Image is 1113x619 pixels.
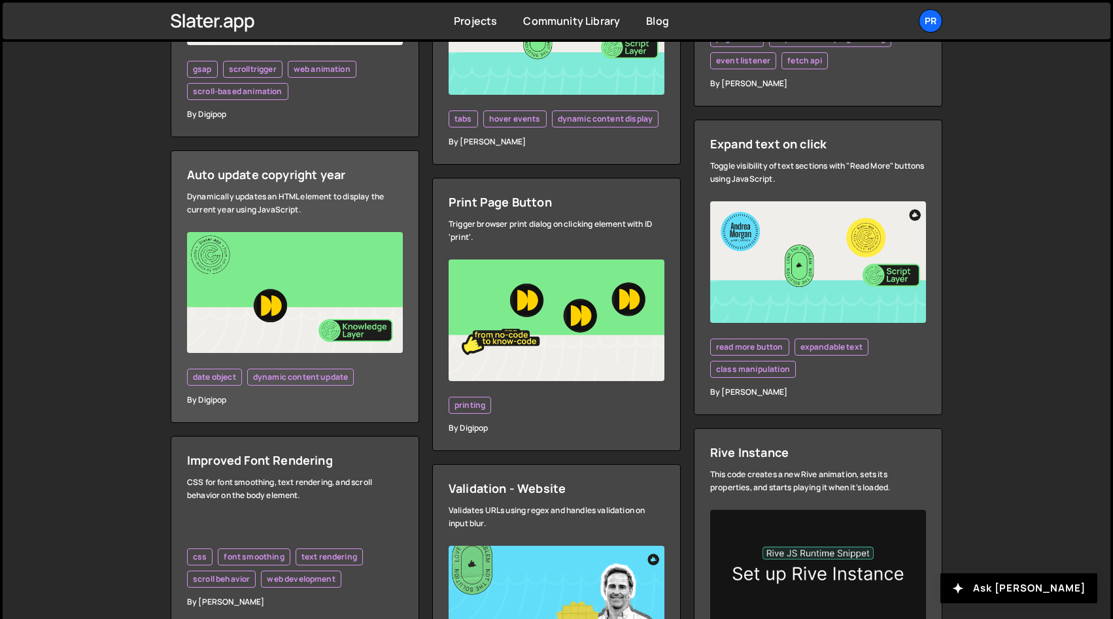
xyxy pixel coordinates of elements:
[558,114,653,124] span: dynamic content display
[800,342,863,352] span: expandable text
[187,108,403,121] div: By Digipop
[301,552,357,562] span: text rendering
[694,120,942,415] a: Expand text on click Toggle visibility of text sections with "Read More" buttons using JavaScript...
[454,114,472,124] span: tabs
[187,476,403,502] div: CSS for font smoothing, text rendering, and scroll behavior on the body element.
[187,232,403,354] img: YT%20-%20Thumb%20(8).png
[710,468,926,494] div: This code creates a new Rive animation, sets its properties, and starts playing it when it's loaded.
[193,574,250,584] span: scroll behavior
[710,77,926,90] div: By [PERSON_NAME]
[229,64,277,75] span: scrolltrigger
[454,14,497,28] a: Projects
[449,480,664,496] div: Validation - Website
[449,504,664,530] div: Validates URLs using regex and handles validation on input blur.
[449,259,664,381] img: YT%20-%20Thumb%20(12).png
[187,190,403,216] div: Dynamically updates an HTML element to display the current year using JavaScript.
[454,400,485,410] span: printing
[267,574,335,584] span: web development
[710,159,926,186] div: Toggle visibility of text sections with "Read More" buttons using JavaScript.
[193,64,212,75] span: gsap
[710,444,926,460] div: Rive Instance
[710,386,926,399] div: By [PERSON_NAME]
[193,372,236,382] span: date object
[716,342,783,352] span: read more button
[489,114,541,124] span: hover events
[710,201,926,323] img: YT%20-%20Thumb%20(18).png
[187,595,403,609] div: By [PERSON_NAME]
[171,150,419,424] a: Auto update copyright year Dynamically updates an HTML element to display the current year using ...
[224,552,284,562] span: font smoothing
[449,422,664,435] div: By Digipop
[449,135,664,148] div: By [PERSON_NAME]
[187,452,403,468] div: Improved Font Rendering
[294,64,351,75] span: web animation
[646,14,669,28] a: Blog
[193,86,283,97] span: scroll-based animation
[449,194,664,210] div: Print Page Button
[432,178,681,451] a: Print Page Button Trigger browser print dialog on clicking element with ID 'print'. printing By D...
[523,14,620,28] a: Community Library
[716,56,770,66] span: event listener
[187,167,403,182] div: Auto update copyright year
[940,573,1097,603] button: Ask [PERSON_NAME]
[919,9,942,33] a: PR
[716,364,790,375] span: class manipulation
[193,552,207,562] span: css
[187,393,403,407] div: By Digipop
[449,218,664,244] div: Trigger browser print dialog on clicking element with ID 'print'.
[710,136,926,152] div: Expand text on click
[787,56,821,66] span: fetch api
[253,372,349,382] span: dynamic content update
